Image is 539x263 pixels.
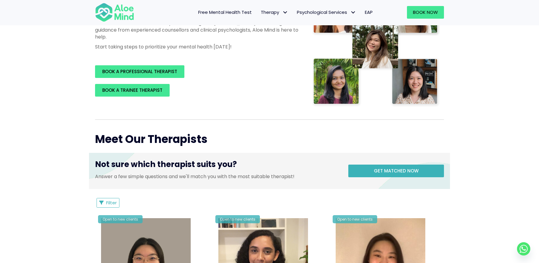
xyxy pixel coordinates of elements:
span: Psychological Services: submenu [349,8,357,17]
a: Whatsapp [517,242,530,255]
a: BOOK A TRAINEE THERAPIST [95,84,170,97]
h3: Not sure which therapist suits you? [95,159,339,173]
img: Aloe mind Logo [95,2,134,22]
a: Book Now [407,6,444,19]
nav: Menu [142,6,377,19]
a: Get matched now [348,165,444,177]
span: BOOK A PROFESSIONAL THERAPIST [102,68,177,75]
p: Answer a few simple questions and we'll match you with the most suitable therapist! [95,173,339,180]
span: EAP [365,9,373,15]
span: Meet Our Therapists [95,131,208,147]
div: Open to new clients [333,215,377,223]
div: Open to new clients [98,215,143,223]
a: TherapyTherapy: submenu [256,6,292,19]
a: Psychological ServicesPsychological Services: submenu [292,6,360,19]
p: Discover professional therapy and counselling services tailored to support your mental health nee... [95,12,300,40]
a: Free Mental Health Test [194,6,256,19]
span: Free Mental Health Test [198,9,252,15]
span: Therapy [261,9,288,15]
span: Psychological Services [297,9,356,15]
div: Open to new clients [215,215,260,223]
span: Get matched now [374,168,419,174]
a: BOOK A PROFESSIONAL THERAPIST [95,65,184,78]
a: EAP [360,6,377,19]
span: Therapy: submenu [281,8,289,17]
span: BOOK A TRAINEE THERAPIST [102,87,162,93]
span: Book Now [413,9,438,15]
button: Filter Listings [97,198,119,208]
span: Filter [106,200,117,206]
p: Start taking steps to prioritize your mental health [DATE]! [95,43,300,50]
